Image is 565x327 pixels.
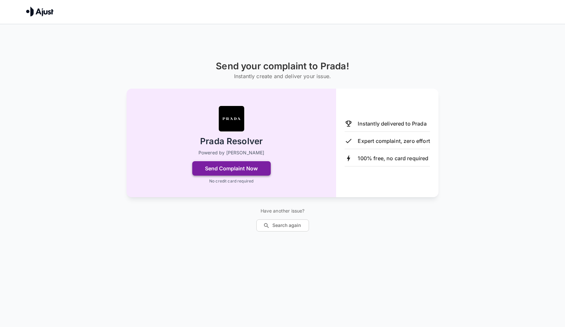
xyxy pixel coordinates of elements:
p: No credit card required [209,178,253,184]
h2: Prada Resolver [200,136,263,147]
button: Search again [256,219,309,232]
p: Expert complaint, zero effort [358,137,430,145]
h1: Send your complaint to Prada! [216,61,349,72]
p: 100% free, no card required [358,154,428,162]
h6: Instantly create and deliver your issue. [216,72,349,81]
p: Have another issue? [256,208,309,214]
button: Send Complaint Now [192,161,271,176]
img: Prada [218,106,245,132]
p: Instantly delivered to Prada [358,120,426,128]
img: Ajust [26,7,54,16]
p: Powered by [PERSON_NAME] [198,149,265,156]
